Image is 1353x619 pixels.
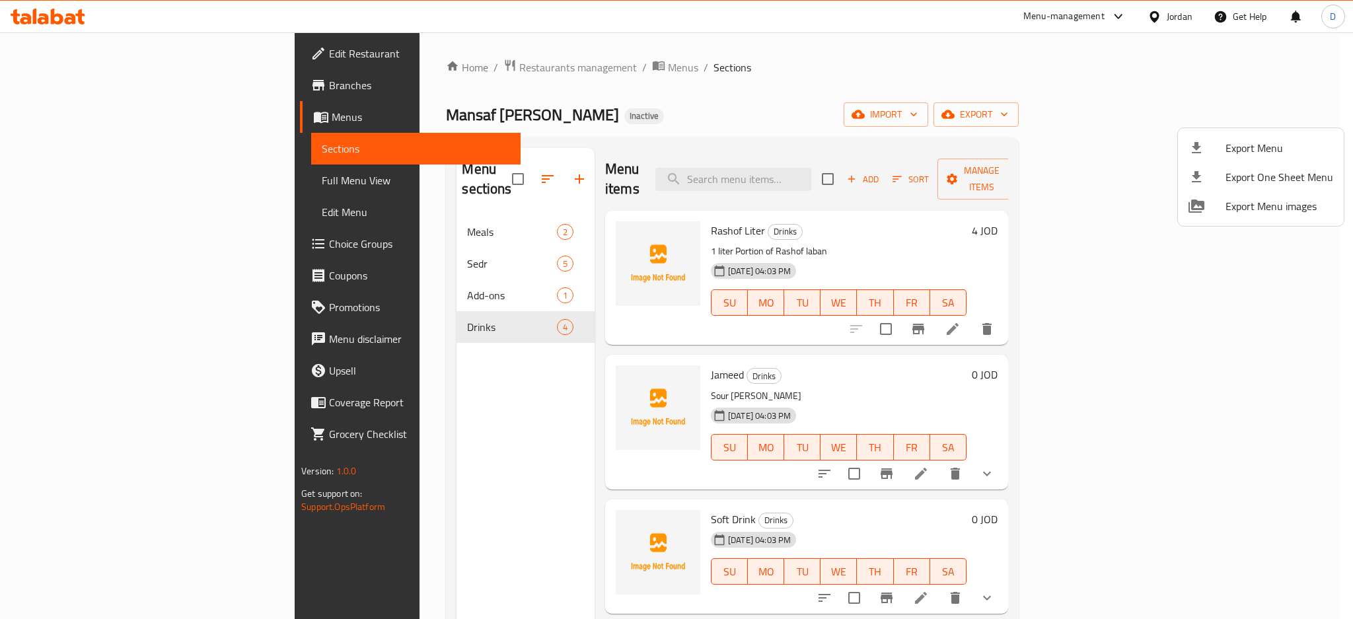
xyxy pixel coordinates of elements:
span: Export Menu images [1225,198,1333,214]
li: Export one sheet menu items [1178,163,1344,192]
li: Export menu items [1178,133,1344,163]
li: Export Menu images [1178,192,1344,221]
span: Export One Sheet Menu [1225,169,1333,185]
span: Export Menu [1225,140,1333,156]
